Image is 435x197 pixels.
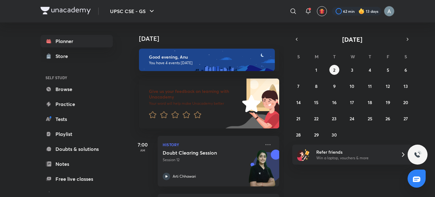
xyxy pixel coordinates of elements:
[314,116,318,122] abbr: September 22, 2025
[41,173,113,185] a: Free live classes
[333,54,336,60] abbr: Tuesday
[404,116,408,122] abbr: September 27, 2025
[139,49,275,71] img: evening
[41,35,113,47] a: Planner
[297,54,300,60] abbr: Sunday
[163,157,261,163] p: Session 12
[41,143,113,155] a: Doubts & solutions
[403,99,408,105] abbr: September 20, 2025
[347,97,357,107] button: September 17, 2025
[401,97,411,107] button: September 20, 2025
[173,174,196,179] p: Arti Chhawari
[311,130,321,140] button: September 29, 2025
[163,141,261,148] p: History
[350,116,354,122] abbr: September 24, 2025
[149,54,269,60] h6: Good evening, Anu
[329,65,339,75] button: September 2, 2025
[297,83,299,89] abbr: September 7, 2025
[384,6,394,17] img: Anu Singh
[351,67,353,73] abbr: September 3, 2025
[383,97,393,107] button: September 19, 2025
[329,81,339,91] button: September 9, 2025
[316,155,393,161] p: Win a laptop, vouchers & more
[386,83,390,89] abbr: September 12, 2025
[387,67,389,73] abbr: September 5, 2025
[329,130,339,140] button: September 30, 2025
[55,52,72,60] div: Store
[333,83,336,89] abbr: September 9, 2025
[358,8,365,14] img: streak
[41,50,113,62] a: Store
[221,79,279,128] img: feedback_image
[383,81,393,91] button: September 12, 2025
[401,113,411,123] button: September 27, 2025
[414,151,421,158] img: ttu
[329,113,339,123] button: September 23, 2025
[311,81,321,91] button: September 8, 2025
[369,67,371,73] abbr: September 4, 2025
[139,35,285,42] h4: [DATE]
[301,35,403,44] button: [DATE]
[316,149,393,155] h6: Refer friends
[315,83,318,89] abbr: September 8, 2025
[41,83,113,95] a: Browse
[149,101,240,106] p: Your word will help make Unacademy better
[245,150,279,193] img: unacademy
[130,141,155,148] h5: 7:00
[296,116,300,122] abbr: September 21, 2025
[332,116,337,122] abbr: September 23, 2025
[347,81,357,91] button: September 10, 2025
[311,97,321,107] button: September 15, 2025
[385,116,390,122] abbr: September 26, 2025
[294,81,304,91] button: September 7, 2025
[41,113,113,125] a: Tests
[294,97,304,107] button: September 14, 2025
[401,81,411,91] button: September 13, 2025
[383,65,393,75] button: September 5, 2025
[311,65,321,75] button: September 1, 2025
[365,97,375,107] button: September 18, 2025
[130,148,155,152] p: AM
[347,113,357,123] button: September 24, 2025
[294,113,304,123] button: September 21, 2025
[365,113,375,123] button: September 25, 2025
[350,99,354,105] abbr: September 17, 2025
[342,35,362,44] span: [DATE]
[149,60,269,65] p: You have 4 events [DATE]
[404,67,407,73] abbr: September 6, 2025
[347,65,357,75] button: September 3, 2025
[332,132,337,138] abbr: September 30, 2025
[383,113,393,123] button: September 26, 2025
[317,6,327,16] button: avatar
[404,54,407,60] abbr: Saturday
[329,97,339,107] button: September 16, 2025
[41,7,91,16] a: Company Logo
[369,54,371,60] abbr: Thursday
[368,83,372,89] abbr: September 11, 2025
[333,67,335,73] abbr: September 2, 2025
[294,130,304,140] button: September 28, 2025
[41,128,113,140] a: Playlist
[296,99,301,105] abbr: September 14, 2025
[350,83,354,89] abbr: September 10, 2025
[365,65,375,75] button: September 4, 2025
[386,99,390,105] abbr: September 19, 2025
[319,8,325,14] img: avatar
[41,7,91,14] img: Company Logo
[163,150,240,156] h5: Doubt Clearing Session
[368,99,372,105] abbr: September 18, 2025
[296,132,301,138] abbr: September 28, 2025
[315,67,317,73] abbr: September 1, 2025
[41,158,113,170] a: Notes
[404,83,408,89] abbr: September 13, 2025
[41,72,113,83] h6: SELF STUDY
[106,5,159,17] button: UPSC CSE - GS
[41,98,113,110] a: Practice
[368,116,372,122] abbr: September 25, 2025
[365,81,375,91] button: September 11, 2025
[351,54,355,60] abbr: Wednesday
[311,113,321,123] button: September 22, 2025
[297,148,310,161] img: referral
[387,54,389,60] abbr: Friday
[149,89,240,100] h6: Give us your feedback on learning with Unacademy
